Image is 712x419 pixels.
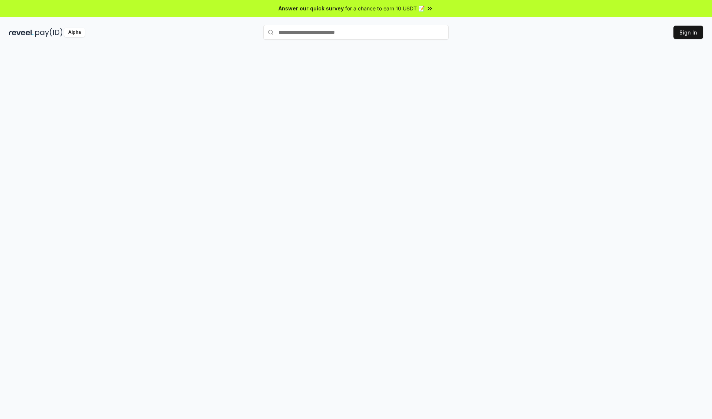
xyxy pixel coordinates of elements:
span: for a chance to earn 10 USDT 📝 [345,4,425,12]
img: pay_id [35,28,63,37]
span: Answer our quick survey [278,4,344,12]
button: Sign In [673,26,703,39]
img: reveel_dark [9,28,34,37]
div: Alpha [64,28,85,37]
